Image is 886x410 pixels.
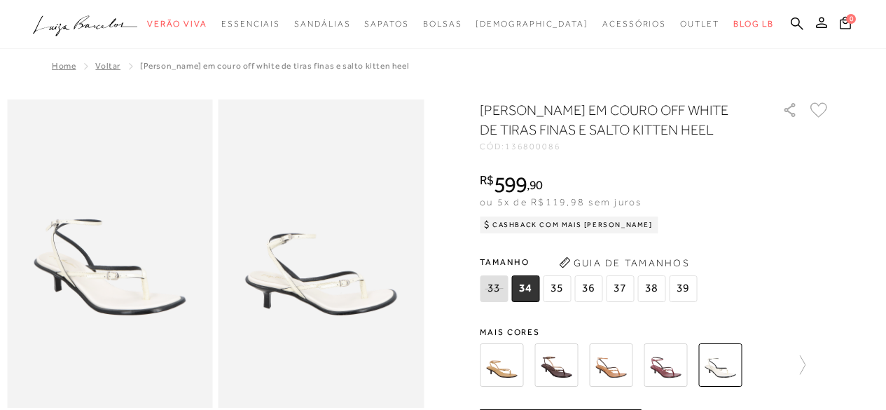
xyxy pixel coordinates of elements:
[147,19,207,29] span: Verão Viva
[529,177,543,192] span: 90
[7,100,213,408] img: image
[494,172,527,197] span: 599
[680,19,719,29] span: Outlet
[219,100,424,408] img: image
[476,11,588,37] a: noSubCategoriesText
[602,19,666,29] span: Acessórios
[543,275,571,302] span: 35
[423,19,462,29] span: Bolsas
[534,343,578,387] img: SANDÁLIA DE DEDO EM COURO CAFÉ COM SALTO BAIXO TIPO KITTEN HEEL
[480,196,642,207] span: ou 5x de R$119,98 sem juros
[364,11,408,37] a: noSubCategoriesText
[669,275,697,302] span: 39
[364,19,408,29] span: Sapatos
[602,11,666,37] a: noSubCategoriesText
[480,275,508,302] span: 33
[221,11,280,37] a: noSubCategoriesText
[698,343,742,387] img: SANDÁLIA EM COURO OFF WHITE DE TIRAS FINAS E SALTO KITTEN HEEL
[480,217,658,233] div: Cashback com Mais [PERSON_NAME]
[554,252,694,274] button: Guia de Tamanhos
[733,11,774,37] a: BLOG LB
[221,19,280,29] span: Essenciais
[637,275,665,302] span: 38
[680,11,719,37] a: noSubCategoriesText
[836,15,855,34] button: 0
[505,142,561,151] span: 136800086
[480,142,760,151] div: CÓD:
[95,61,120,71] a: Voltar
[511,275,539,302] span: 34
[423,11,462,37] a: noSubCategoriesText
[733,19,774,29] span: BLOG LB
[480,174,494,186] i: R$
[644,343,687,387] img: SANDÁLIA EM COURO MARSALA DE TIRAS FINAS E SALTO KITTEN HEEL
[480,252,700,273] span: Tamanho
[480,328,830,336] span: Mais cores
[52,61,76,71] a: Home
[606,275,634,302] span: 37
[480,100,742,139] h1: [PERSON_NAME] EM COURO OFF WHITE DE TIRAS FINAS E SALTO KITTEN HEEL
[140,61,409,71] span: [PERSON_NAME] EM COURO OFF WHITE DE TIRAS FINAS E SALTO KITTEN HEEL
[294,11,350,37] a: noSubCategoriesText
[294,19,350,29] span: Sandálias
[846,14,856,24] span: 0
[574,275,602,302] span: 36
[480,343,523,387] img: SANDÁLIA DE DEDO EM COURO AREIA COM SALTO BAIXO TIPO KITTEN HEEL
[527,179,543,191] i: ,
[589,343,632,387] img: SANDÁLIA EM COURO CARAMELO DE TIRAS FINAS E SALTO KITTEN HEEL
[476,19,588,29] span: [DEMOGRAPHIC_DATA]
[147,11,207,37] a: noSubCategoriesText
